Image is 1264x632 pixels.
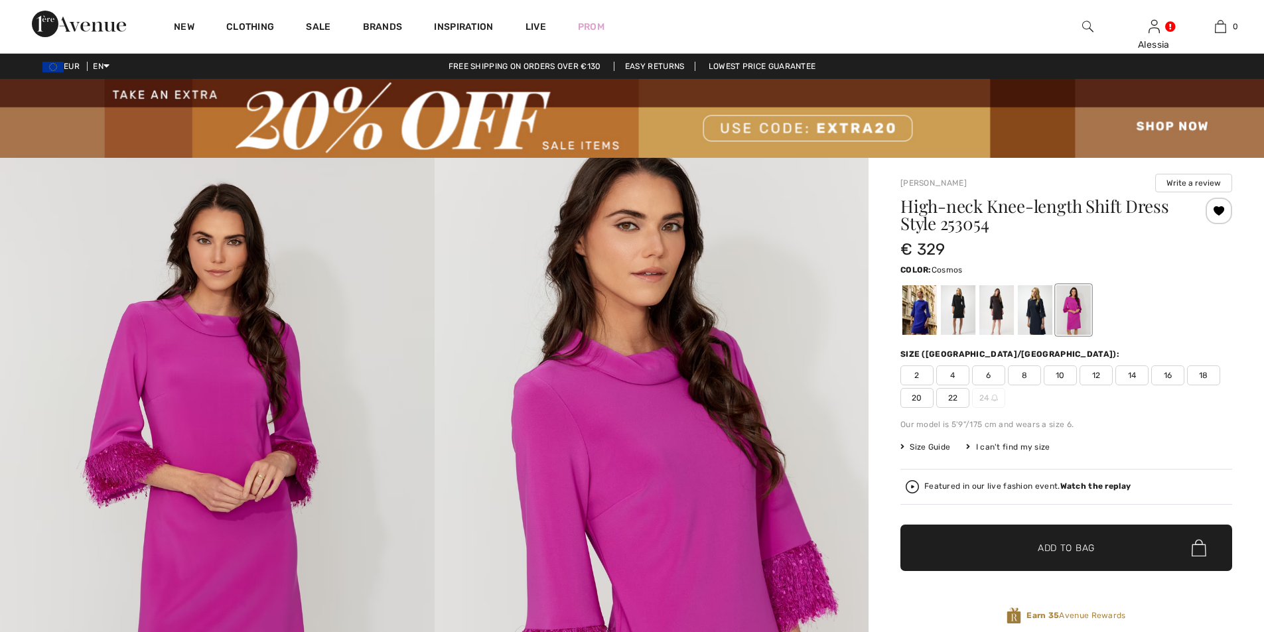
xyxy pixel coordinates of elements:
[906,480,919,493] img: Watch the replay
[1155,174,1232,192] button: Write a review
[174,21,194,35] a: New
[972,388,1005,408] span: 24
[578,20,604,34] a: Prom
[991,395,998,401] img: ring-m.svg
[979,285,1014,335] div: Mocha
[1151,365,1184,385] span: 16
[1188,19,1253,34] a: 0
[1018,285,1052,335] div: Midnight Blue
[936,388,969,408] span: 22
[1026,611,1059,620] strong: Earn 35
[1008,365,1041,385] span: 8
[966,441,1050,453] div: I can't find my size
[1007,607,1021,625] img: Avenue Rewards
[1149,20,1160,32] a: Sign In
[42,62,85,71] span: EUR
[1082,19,1093,34] img: search the website
[932,265,963,275] span: Cosmos
[900,198,1177,232] h1: High-neck Knee-length Shift Dress Style 253054
[1179,533,1251,566] iframe: Opens a widget where you can find more information
[1187,365,1220,385] span: 18
[1080,365,1113,385] span: 12
[526,20,546,34] a: Live
[1056,285,1091,335] div: Cosmos
[900,418,1232,430] div: Our model is 5'9"/175 cm and wears a size 6.
[900,525,1232,571] button: Add to Bag
[936,365,969,385] span: 4
[902,285,937,335] div: Royal Sapphire 163
[1044,365,1077,385] span: 10
[438,62,612,71] a: Free shipping on orders over €130
[1215,19,1226,34] img: My Bag
[1060,481,1131,491] strong: Watch the replay
[1121,38,1186,52] div: Alessia
[1149,19,1160,34] img: My Info
[900,365,934,385] span: 2
[306,21,330,35] a: Sale
[1038,541,1095,555] span: Add to Bag
[434,21,493,35] span: Inspiration
[941,285,975,335] div: Black
[1026,609,1125,621] span: Avenue Rewards
[900,178,967,188] a: [PERSON_NAME]
[698,62,827,71] a: Lowest Price Guarantee
[1233,21,1238,32] span: 0
[1115,365,1149,385] span: 14
[924,482,1131,491] div: Featured in our live fashion event.
[900,441,950,453] span: Size Guide
[614,62,696,71] a: Easy Returns
[900,348,1122,360] div: Size ([GEOGRAPHIC_DATA]/[GEOGRAPHIC_DATA]):
[226,21,274,35] a: Clothing
[972,365,1005,385] span: 6
[32,11,126,37] img: 1ère Avenue
[900,265,932,275] span: Color:
[900,388,934,408] span: 20
[42,62,64,72] img: Euro
[93,62,109,71] span: EN
[900,240,946,259] span: € 329
[363,21,403,35] a: Brands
